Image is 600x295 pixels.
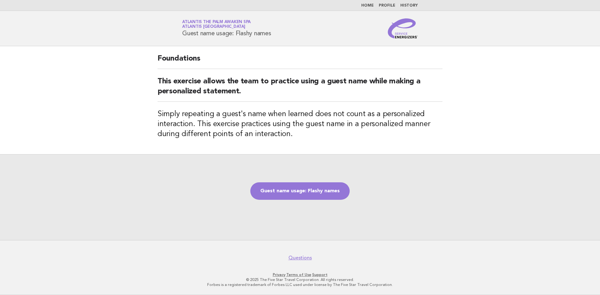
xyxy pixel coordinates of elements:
[286,273,311,277] a: Terms of Use
[400,4,418,7] a: History
[109,272,491,277] p: · ·
[157,109,442,139] h3: Simply repeating a guest's name when learned does not count as a personalized interaction. This e...
[361,4,374,7] a: Home
[182,20,251,29] a: Atlantis The Palm Awaken SpaAtlantis [GEOGRAPHIC_DATA]
[379,4,395,7] a: Profile
[182,25,245,29] span: Atlantis [GEOGRAPHIC_DATA]
[312,273,327,277] a: Support
[250,182,350,200] a: Guest name usage: Flashy names
[109,282,491,287] p: Forbes is a registered trademark of Forbes LLC used under license by The Five Star Travel Corpora...
[388,18,418,38] img: Service Energizers
[109,277,491,282] p: © 2025 The Five Star Travel Corporation. All rights reserved.
[273,273,285,277] a: Privacy
[182,20,271,37] h1: Guest name usage: Flashy names
[157,76,442,102] h2: This exercise allows the team to practice using a guest name while making a personalized statement.
[157,54,442,69] h2: Foundations
[288,255,312,261] a: Questions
